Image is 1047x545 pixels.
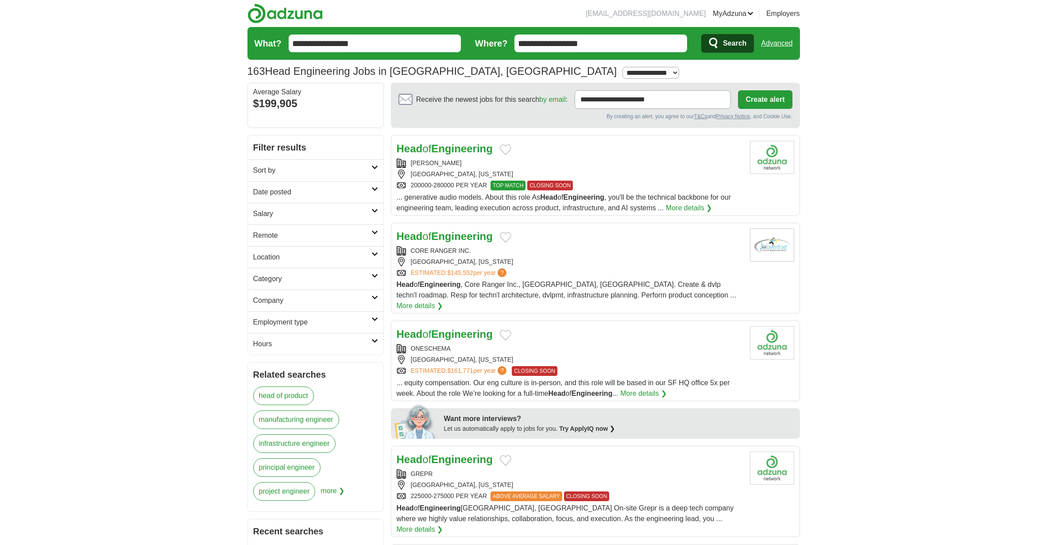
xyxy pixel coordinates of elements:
a: by email [539,96,566,103]
strong: Head [397,143,423,155]
span: ... equity compensation. Our eng culture is in-person, and this role will be based in our SF HQ o... [397,379,730,397]
a: MyAdzuna [713,8,753,19]
img: Company logo [750,141,794,174]
img: apply-iq-scientist.png [394,403,437,439]
img: Company logo [750,326,794,359]
div: 225000-275000 PER YEAR [397,491,743,501]
h2: Remote [253,230,371,241]
div: GREPR [397,469,743,479]
img: Adzuna logo [247,4,323,23]
strong: Engineering [420,504,460,512]
a: More details ❯ [397,301,443,311]
a: Employers [766,8,800,19]
a: Date posted [248,181,383,203]
span: of , Core Ranger Inc., [GEOGRAPHIC_DATA], [GEOGRAPHIC_DATA]. Create & dvlp techn'l roadmap. Resp ... [397,281,736,299]
h2: Hours [253,339,371,349]
strong: Engineering [420,281,460,288]
a: Salary [248,203,383,224]
h2: Filter results [248,135,383,159]
strong: Engineering [431,230,493,242]
div: $199,905 [253,96,378,112]
span: ? [498,268,506,277]
strong: Head [397,328,423,340]
strong: Engineering [431,143,493,155]
span: CLOSING SOON [527,181,573,190]
button: Add to favorite jobs [500,144,511,155]
a: More details ❯ [397,524,443,535]
span: TOP MATCH [491,181,525,190]
span: CLOSING SOON [512,366,557,376]
a: Company [248,290,383,311]
a: ESTIMATED:$145,552per year? [411,268,509,278]
h2: Employment type [253,317,371,328]
h2: Recent searches [253,525,378,538]
a: Category [248,268,383,290]
strong: Head [397,230,423,242]
a: HeadofEngineering [397,328,493,340]
a: HeadofEngineering [397,143,493,155]
a: Try ApplyIQ now ❯ [559,425,615,432]
strong: Head [397,504,414,512]
li: [EMAIL_ADDRESS][DOMAIN_NAME] [586,8,706,19]
strong: Head [397,281,414,288]
span: Receive the newest jobs for this search : [416,94,568,105]
h2: Date posted [253,187,371,197]
a: Employment type [248,311,383,333]
h2: Location [253,252,371,263]
div: [GEOGRAPHIC_DATA], [US_STATE] [397,355,743,364]
button: Add to favorite jobs [500,455,511,466]
a: HeadofEngineering [397,230,493,242]
div: [GEOGRAPHIC_DATA], [US_STATE] [397,257,743,267]
div: Let us automatically apply to jobs for you. [444,424,795,433]
h2: Category [253,274,371,284]
a: manufacturing engineer [253,410,339,429]
div: ONESCHEMA [397,344,743,353]
a: ESTIMATED:$161,771per year? [411,366,509,376]
div: Average Salary [253,89,378,96]
a: More details ❯ [620,388,667,399]
div: CORE RANGER INC. [397,246,743,255]
span: of [GEOGRAPHIC_DATA], [GEOGRAPHIC_DATA] On-site Grepr is a deep tech company where we highly valu... [397,504,734,522]
a: infrastructure engineer [253,434,336,453]
div: [PERSON_NAME] [397,158,743,168]
a: head of product [253,387,314,405]
h2: Related searches [253,368,378,381]
a: More details ❯ [666,203,712,213]
button: Create alert [738,90,792,109]
a: Advanced [761,35,792,52]
a: T&Cs [694,113,707,120]
a: project engineer [253,482,316,501]
h2: Sort by [253,165,371,176]
a: Remote [248,224,383,246]
button: Add to favorite jobs [500,330,511,340]
h2: Company [253,295,371,306]
span: CLOSING SOON [564,491,610,501]
div: 200000-280000 PER YEAR [397,181,743,190]
h1: Head Engineering Jobs in [GEOGRAPHIC_DATA], [GEOGRAPHIC_DATA] [247,65,617,77]
div: By creating an alert, you agree to our and , and Cookie Use. [398,112,792,120]
a: principal engineer [253,458,321,477]
a: Location [248,246,383,268]
a: Privacy Notice [716,113,750,120]
span: more ❯ [321,482,344,506]
button: Add to favorite jobs [500,232,511,243]
span: $161,771 [447,367,473,374]
strong: Head [548,390,565,397]
img: Company logo [750,452,794,485]
label: Where? [475,37,507,50]
a: Sort by [248,159,383,181]
strong: Engineering [564,193,604,201]
strong: Engineering [431,453,493,465]
h2: Salary [253,209,371,219]
img: Company logo [750,228,794,262]
span: ... generative audio models. About this role As of , you'll be the technical backbone for our eng... [397,193,731,212]
strong: Head [397,453,423,465]
div: [GEOGRAPHIC_DATA], [US_STATE] [397,170,743,179]
a: HeadofEngineering [397,453,493,465]
span: ABOVE AVERAGE SALARY [491,491,562,501]
span: Search [723,35,746,52]
label: What? [255,37,282,50]
strong: Head [540,193,557,201]
strong: Engineering [572,390,612,397]
button: Search [701,34,754,53]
